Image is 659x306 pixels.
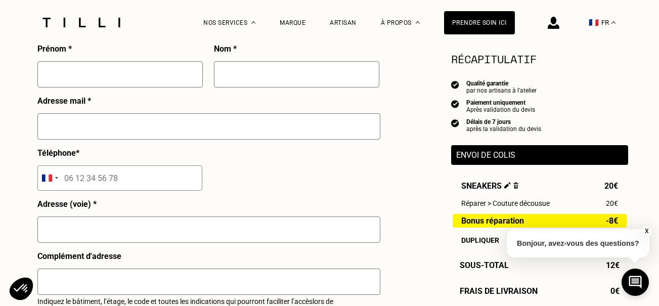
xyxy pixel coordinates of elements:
div: Dupliquer [461,236,618,244]
div: Paiement uniquement [466,99,535,106]
img: Logo du service de couturière Tilli [39,18,124,27]
img: Éditer [504,182,511,189]
span: Sneakers [461,181,519,191]
p: Adresse mail * [37,96,91,106]
div: Qualité garantie [466,80,537,87]
div: Délais de 7 jours [466,118,541,125]
p: Prénom * [37,44,72,54]
input: 06 12 34 56 78 [37,165,202,191]
div: par nos artisans à l'atelier [466,87,537,94]
a: Marque [280,19,305,26]
p: Nom * [214,44,237,54]
span: -8€ [606,216,618,225]
a: Artisan [330,19,357,26]
button: X [641,226,651,237]
img: icon list info [451,80,459,89]
span: 🇫🇷 [589,18,599,27]
section: Récapitulatif [451,51,628,67]
a: Prendre soin ici [444,11,515,34]
p: Adresse (voie) * [37,199,97,209]
span: Réparer > Couture décousue [461,199,550,207]
span: Bonus réparation [461,216,524,225]
img: menu déroulant [611,21,616,24]
div: Frais de livraison [451,286,628,296]
img: Menu déroulant à propos [416,21,420,24]
div: après la validation du devis [466,125,541,133]
img: icon list info [451,118,459,127]
img: Supprimer [513,182,519,189]
span: 0€ [610,286,620,296]
img: icon list info [451,99,459,108]
span: 20€ [606,199,618,207]
img: icône connexion [548,17,559,29]
p: Envoi de colis [456,150,623,160]
p: Bonjour, avez-vous des questions? [507,229,649,257]
div: Après validation du devis [466,106,535,113]
span: 20€ [604,181,618,191]
div: Sous-Total [451,260,628,270]
div: Selected country [38,166,61,190]
img: Menu déroulant [251,21,255,24]
p: Complément d'adresse [37,251,121,261]
p: Téléphone * [37,148,79,158]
